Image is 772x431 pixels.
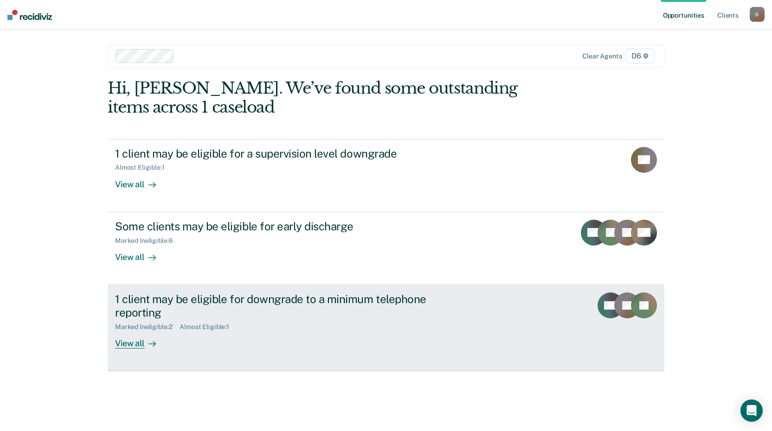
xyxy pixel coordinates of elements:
[108,139,664,212] a: 1 client may be eligible for a supervision level downgradeAlmost Eligible:1View all
[115,147,441,160] div: 1 client may be eligible for a supervision level downgrade
[115,164,172,171] div: Almost Eligible : 1
[108,79,553,117] div: Hi, [PERSON_NAME]. We’ve found some outstanding items across 1 caseload
[115,330,167,349] div: View all
[740,399,763,422] div: Open Intercom Messenger
[115,220,441,233] div: Some clients may be eligible for early discharge
[115,323,180,331] div: Marked Ineligible : 2
[115,171,167,190] div: View all
[108,212,664,285] a: Some clients may be eligible for early dischargeMarked Ineligible:6View all
[115,244,167,262] div: View all
[750,7,765,22] button: D
[582,52,622,60] div: Clear agents
[115,292,441,319] div: 1 client may be eligible for downgrade to a minimum telephone reporting
[625,49,655,63] span: D6
[7,10,52,20] img: Recidiviz
[180,323,237,331] div: Almost Eligible : 1
[108,285,664,371] a: 1 client may be eligible for downgrade to a minimum telephone reportingMarked Ineligible:2Almost ...
[115,237,180,245] div: Marked Ineligible : 6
